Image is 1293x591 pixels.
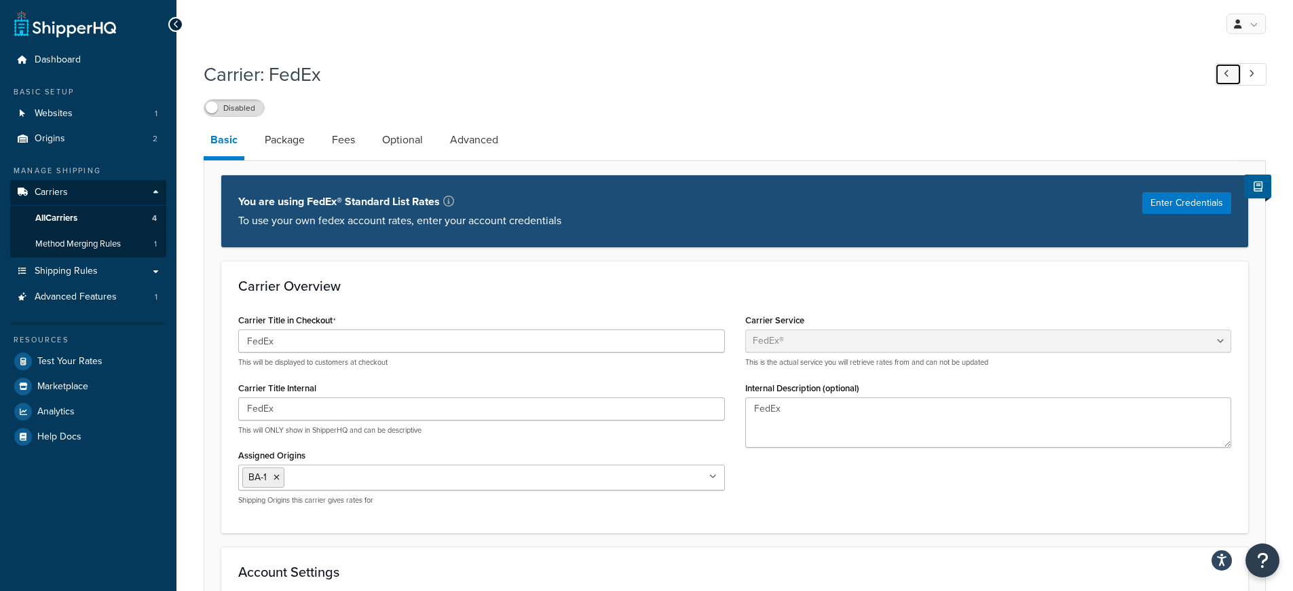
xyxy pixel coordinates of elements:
[443,124,505,156] a: Advanced
[238,450,305,461] label: Assigned Origins
[258,124,312,156] a: Package
[154,238,157,250] span: 1
[10,48,166,73] a: Dashboard
[10,399,166,424] a: Analytics
[10,206,166,231] a: AllCarriers4
[1215,63,1241,86] a: Previous Record
[238,565,1231,579] h3: Account Settings
[10,101,166,126] li: Websites
[152,213,157,224] span: 4
[10,126,166,151] li: Origins
[37,381,88,393] span: Marketplace
[745,315,804,325] label: Carrier Service
[204,124,244,160] a: Basic
[238,192,561,211] p: You are using FedEx® Standard List Rates
[35,54,81,66] span: Dashboard
[10,349,166,374] a: Test Your Rates
[10,285,166,310] a: Advanced Features1
[248,470,267,484] span: BA-1
[10,425,166,449] a: Help Docs
[10,86,166,98] div: Basic Setup
[745,383,859,393] label: Internal Description (optional)
[153,133,157,145] span: 2
[1240,63,1267,86] a: Next Record
[238,211,561,230] p: To use your own fedex account rates, enter your account credentials
[37,431,81,443] span: Help Docs
[1142,192,1231,214] button: Enter Credentials
[745,357,1232,368] p: This is the actual service you will retrieve rates from and can not be updated
[375,124,430,156] a: Optional
[10,232,166,257] li: Method Merging Rules
[35,108,73,120] span: Websites
[35,238,121,250] span: Method Merging Rules
[204,61,1190,88] h1: Carrier: FedEx
[10,180,166,205] a: Carriers
[238,279,1231,293] h3: Carrier Overview
[238,425,725,435] p: This will ONLY show in ShipperHQ and can be descriptive
[10,259,166,284] a: Shipping Rules
[35,187,68,198] span: Carriers
[10,165,166,177] div: Manage Shipping
[155,108,157,120] span: 1
[10,126,166,151] a: Origins2
[37,356,102,368] span: Test Your Rates
[1244,175,1271,198] button: Show Help Docs
[10,374,166,399] a: Marketplace
[238,383,316,393] label: Carrier Title Internal
[238,357,725,368] p: This will be displayed to customers at checkout
[155,291,157,303] span: 1
[204,100,264,116] label: Disabled
[10,285,166,310] li: Advanced Features
[35,133,65,145] span: Origins
[35,213,77,224] span: All Carriers
[10,180,166,257] li: Carriers
[10,334,166,346] div: Resources
[1245,543,1279,577] button: Open Resource Center
[37,406,75,418] span: Analytics
[35,291,117,303] span: Advanced Features
[10,232,166,257] a: Method Merging Rules1
[238,315,336,326] label: Carrier Title in Checkout
[10,101,166,126] a: Websites1
[325,124,362,156] a: Fees
[35,266,98,277] span: Shipping Rules
[745,397,1232,448] textarea: FedEx
[238,495,725,505] p: Shipping Origins this carrier gives rates for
